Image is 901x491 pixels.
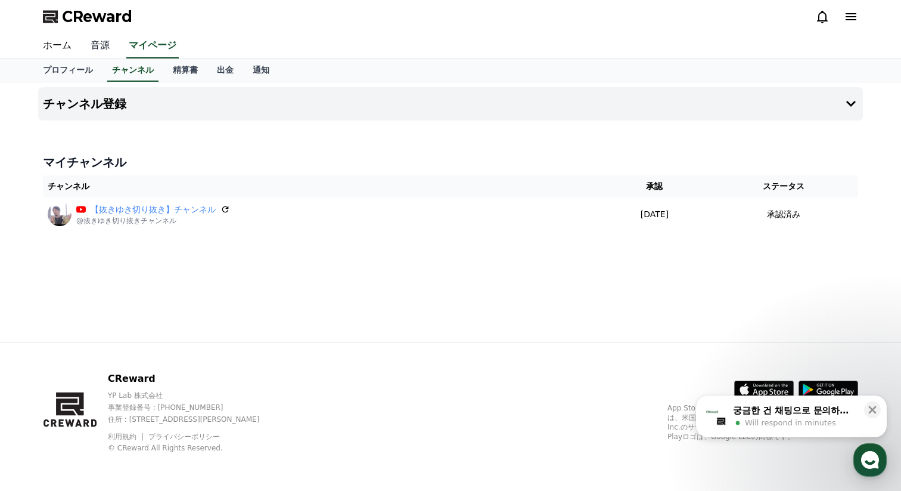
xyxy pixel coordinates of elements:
p: 住所 : [STREET_ADDRESS][PERSON_NAME] [108,415,280,424]
a: マイページ [126,33,179,58]
p: © CReward All Rights Reserved. [108,443,280,453]
a: 【抜きゆき切り抜き】チャンネル [91,203,216,216]
button: チャンネル登録 [38,87,863,121]
span: Home [30,396,51,406]
p: [DATE] [605,208,705,221]
th: ステータス [709,175,858,197]
th: チャンネル [43,175,600,197]
a: CReward [43,7,132,26]
p: 承認済み [767,208,800,221]
a: Settings [154,378,229,408]
span: CReward [62,7,132,26]
a: 音源 [81,33,119,58]
p: YP Lab 株式会社 [108,391,280,400]
a: 出金 [207,59,243,82]
a: Home [4,378,79,408]
p: 事業登録番号 : [PHONE_NUMBER] [108,403,280,412]
span: Messages [99,397,134,406]
span: Settings [176,396,206,406]
a: プライバシーポリシー [148,433,220,441]
a: チャンネル [107,59,159,82]
a: 精算書 [163,59,207,82]
a: Messages [79,378,154,408]
a: ホーム [33,33,81,58]
h4: チャンネル登録 [43,97,126,110]
a: プロフィール [33,59,102,82]
h4: マイチャンネル [43,154,858,171]
img: 【抜きゆき切り抜き】チャンネル [48,202,72,226]
p: App Store、iCloud、iCloud Drive、およびiTunes Storeは、米国およびその他の国や地域で登録されているApple Inc.のサービスマークです。Google P... [667,403,858,441]
a: 通知 [243,59,279,82]
th: 承認 [600,175,710,197]
p: @抜きゆき切り抜きチャンネル [76,216,230,226]
a: 利用規約 [108,433,145,441]
p: CReward [108,372,280,386]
